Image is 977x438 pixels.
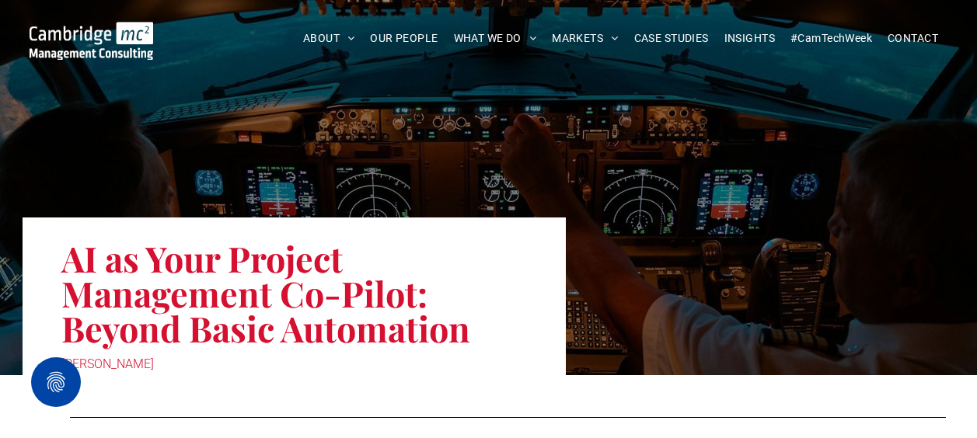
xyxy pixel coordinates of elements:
[61,353,528,375] div: [PERSON_NAME]
[295,26,363,50] a: ABOUT
[717,26,783,50] a: INSIGHTS
[362,26,445,50] a: OUR PEOPLE
[30,24,154,40] a: Your Business Transformed | Cambridge Management Consulting
[626,26,717,50] a: CASE STUDIES
[61,239,528,347] h1: AI as Your Project Management Co-Pilot: Beyond Basic Automation
[783,26,880,50] a: #CamTechWeek
[30,22,154,60] img: Cambridge MC Logo
[446,26,545,50] a: WHAT WE DO
[880,26,946,50] a: CONTACT
[544,26,626,50] a: MARKETS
